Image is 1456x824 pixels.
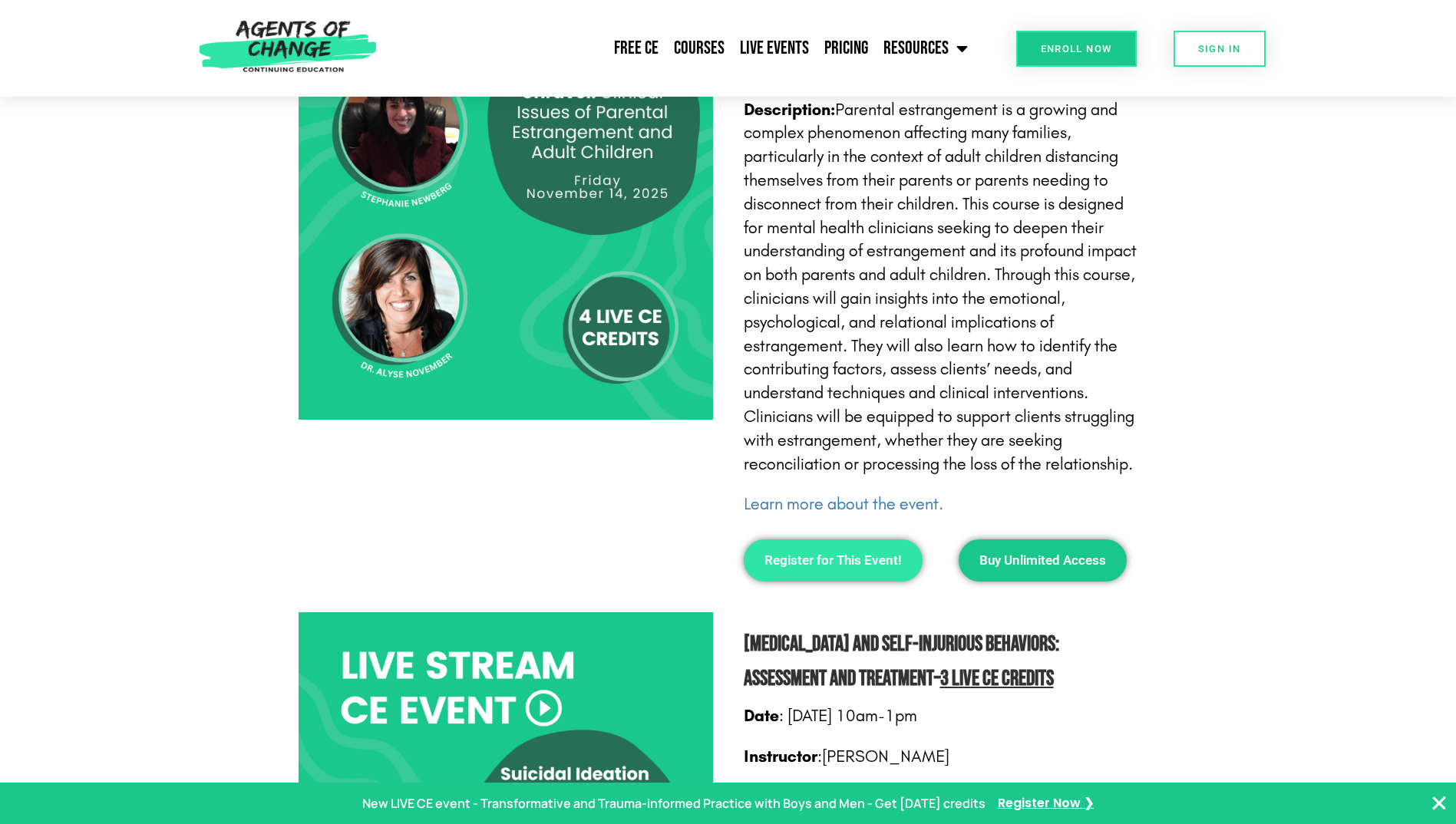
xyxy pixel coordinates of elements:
p: : [DATE] 10am-1pm [744,704,1143,728]
a: Live Events [732,29,817,68]
p: New LIVE CE event - Transformative and Trauma-informed Practice with Boys and Men - Get [DATE] cr... [362,793,986,815]
strong: Instructor [744,747,817,766]
b: [MEDICAL_DATA] and Self-Injurious Behaviors: Assessment and Treatment [744,631,1059,691]
span: Register for This Event! [764,554,902,567]
a: Courses [666,29,732,68]
a: Learn more about the event. [744,494,943,514]
a: SIGN IN [1174,31,1266,67]
strong: Date [744,706,779,726]
span: 3 Live CE Credits [940,666,1054,691]
span: Parental estrangement is a growing and complex phenomenon affecting many families, particularly i... [744,100,1137,474]
a: Free CE [606,29,666,68]
span: [PERSON_NAME] [822,747,949,766]
span: Buy Unlimited Access [979,554,1106,567]
h2: – [744,628,1143,697]
nav: Menu [385,29,976,68]
a: Pricing [817,29,876,68]
span: Enroll Now [1041,44,1112,54]
strong: Description: [744,100,835,120]
button: Close Banner [1430,794,1448,812]
span: SIGN IN [1198,44,1241,54]
a: Register Now ❯ [998,793,1094,815]
p: : [744,745,1143,769]
a: Enroll Now [1016,31,1137,67]
a: Buy Unlimited Access [959,539,1127,582]
a: Register for This Event! [744,539,923,582]
a: Resources [876,29,976,68]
